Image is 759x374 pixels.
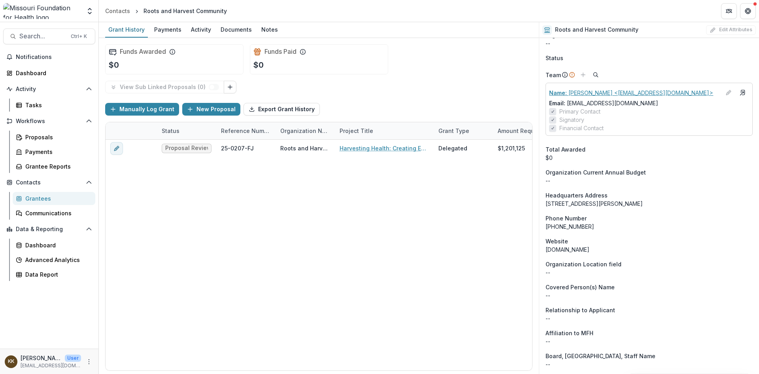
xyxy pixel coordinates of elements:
[434,122,493,139] div: Grant Type
[546,71,561,79] p: Team
[105,103,179,116] button: Manually Log Grant
[217,24,255,35] div: Documents
[546,260,621,268] span: Organization Location field
[224,81,236,93] button: Link Grants
[25,209,89,217] div: Communications
[549,89,721,97] p: [PERSON_NAME] <[EMAIL_ADDRESS][DOMAIN_NAME]>
[25,101,89,109] div: Tasks
[110,142,123,155] button: edit
[151,24,185,35] div: Payments
[546,199,753,208] div: [STREET_ADDRESS][PERSON_NAME]
[109,59,119,71] p: $0
[65,355,81,362] p: User
[13,160,95,173] a: Grantee Reports
[706,25,756,35] button: Edit Attributes
[340,144,429,152] a: Harvesting Health: Creating Equitable Local Food Systems Across Rural [GEOGRAPHIC_DATA][US_STATE]
[84,357,94,366] button: More
[188,24,214,35] div: Activity
[16,69,89,77] div: Dashboard
[740,3,756,19] button: Get Help
[3,83,95,95] button: Open Activity
[546,145,585,154] span: Total Awarded
[16,54,92,61] span: Notifications
[546,329,593,337] span: Affiliation to MFH
[102,5,133,17] a: Contacts
[546,337,753,346] p: --
[546,214,587,222] span: Phone Number
[69,32,89,41] div: Ctrl + K
[736,86,749,99] a: Go to contact
[253,59,264,71] p: $0
[493,122,572,139] div: Amount Requested
[13,253,95,266] a: Advanced Analytics
[8,359,14,364] div: Katie Kaufmann
[3,3,81,19] img: Missouri Foundation for Health logo
[578,70,588,80] button: Add
[21,354,62,362] p: [PERSON_NAME]
[546,154,753,162] div: $0
[258,24,281,35] div: Notes
[3,28,95,44] button: Search...
[549,99,658,107] a: Email: [EMAIL_ADDRESS][DOMAIN_NAME]
[244,103,320,116] button: Export Grant History
[546,352,655,360] span: Board, [GEOGRAPHIC_DATA], Staff Name
[19,32,66,40] span: Search...
[3,176,95,189] button: Open Contacts
[498,144,525,152] div: $1,201,125
[216,122,276,139] div: Reference Number
[555,27,638,33] h2: Roots and Harvest Community
[151,22,185,38] a: Payments
[546,168,646,177] span: Organization Current Annual Budget
[84,3,95,19] button: Open entity switcher
[25,241,89,249] div: Dashboard
[143,7,227,15] div: Roots and Harvest Community
[335,122,434,139] div: Project Title
[276,122,335,139] div: Organization Name
[546,54,563,62] span: Status
[546,283,615,291] span: Covered Person(s) Name
[549,89,567,96] span: Name :
[434,127,474,135] div: Grant Type
[546,237,568,245] span: Website
[264,48,296,55] h2: Funds Paid
[258,22,281,38] a: Notes
[13,145,95,158] a: Payments
[25,256,89,264] div: Advanced Analytics
[546,222,753,231] div: [PHONE_NUMBER]
[549,89,721,97] a: Name: [PERSON_NAME] <[EMAIL_ADDRESS][DOMAIN_NAME]>
[438,144,467,152] div: Delegated
[105,22,148,38] a: Grant History
[25,194,89,203] div: Grantees
[120,48,166,55] h2: Funds Awarded
[546,306,615,314] span: Relationship to Applicant
[105,81,224,93] button: View Sub Linked Proposals (0)
[591,70,600,80] button: Search
[3,223,95,235] button: Open Data & Reporting
[13,239,95,252] a: Dashboard
[16,86,83,93] span: Activity
[724,88,733,97] button: Edit
[16,226,83,233] span: Data & Reporting
[105,7,130,15] div: Contacts
[25,133,89,141] div: Proposals
[546,246,589,253] a: [DOMAIN_NAME]
[546,39,753,47] p: --
[102,5,230,17] nav: breadcrumb
[493,127,555,135] div: Amount Requested
[335,127,378,135] div: Project Title
[13,207,95,220] a: Communications
[13,99,95,112] a: Tasks
[559,116,584,124] span: Signatory
[3,115,95,127] button: Open Workflows
[21,362,81,369] p: [EMAIL_ADDRESS][DOMAIN_NAME]
[559,107,600,116] span: Primary Contact
[182,103,240,116] button: New Proposal
[13,131,95,144] a: Proposals
[546,360,753,368] p: --
[120,84,209,91] p: View Sub Linked Proposals ( 0 )
[25,162,89,171] div: Grantee Reports
[546,291,753,300] p: --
